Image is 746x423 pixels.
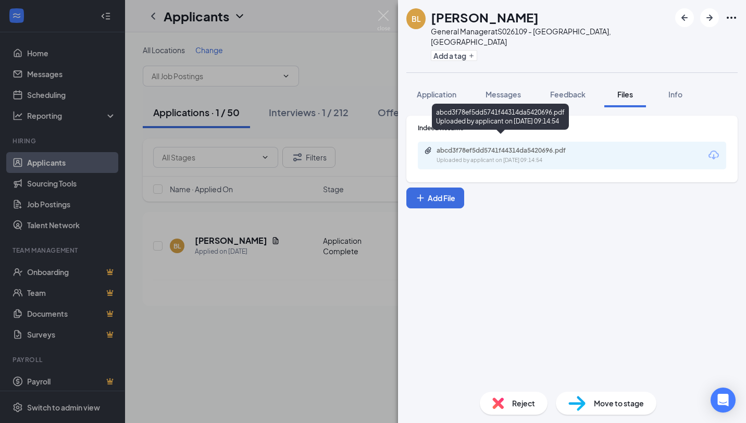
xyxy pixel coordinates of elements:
svg: ArrowLeftNew [678,11,691,24]
svg: Paperclip [424,146,432,155]
svg: ArrowRight [703,11,716,24]
div: abcd3f78ef5dd5741f44314da5420696.pdf [437,146,582,155]
button: Add FilePlus [406,188,464,208]
span: Feedback [550,90,586,99]
button: ArrowRight [700,8,719,27]
svg: Ellipses [725,11,738,24]
div: General Manager at S026109 - [GEOGRAPHIC_DATA], [GEOGRAPHIC_DATA] [431,26,670,47]
svg: Plus [468,53,475,59]
span: Files [617,90,633,99]
div: Indeed Resume [418,123,726,132]
div: BL [412,14,421,24]
span: Reject [512,397,535,409]
span: Messages [486,90,521,99]
a: Paperclipabcd3f78ef5dd5741f44314da5420696.pdfUploaded by applicant on [DATE] 09:14:54 [424,146,593,165]
span: Move to stage [594,397,644,409]
button: PlusAdd a tag [431,50,477,61]
h1: [PERSON_NAME] [431,8,539,26]
div: Uploaded by applicant on [DATE] 09:14:54 [437,156,593,165]
svg: Plus [415,193,426,203]
span: Info [668,90,682,99]
div: abcd3f78ef5dd5741f44314da5420696.pdf Uploaded by applicant on [DATE] 09:14:54 [432,104,569,130]
span: Application [417,90,456,99]
svg: Download [707,149,720,161]
div: Open Intercom Messenger [711,388,736,413]
button: ArrowLeftNew [675,8,694,27]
